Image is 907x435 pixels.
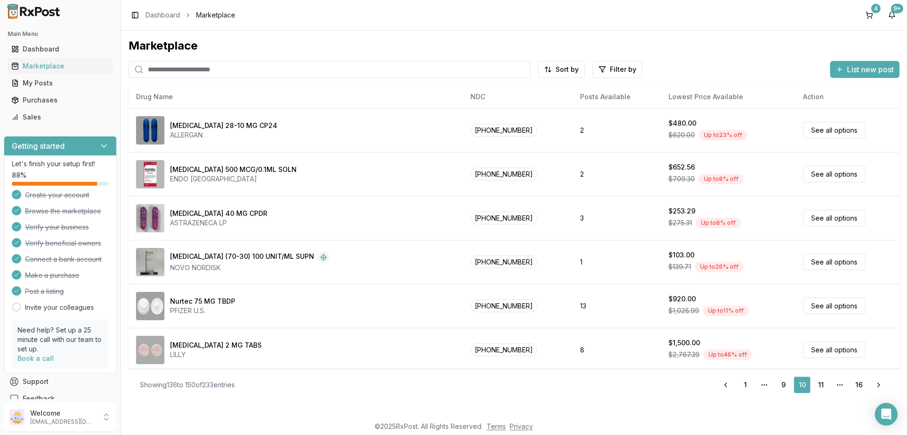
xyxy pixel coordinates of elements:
[716,376,888,393] nav: pagination
[862,8,877,23] a: 4
[668,306,699,316] span: $1,028.99
[140,380,235,390] div: Showing 136 to 150 of 233 entries
[8,41,113,58] a: Dashboard
[668,338,700,348] div: $1,500.00
[8,58,113,75] a: Marketplace
[661,85,796,108] th: Lowest Price Available
[25,255,102,264] span: Connect a bank account
[136,248,164,276] img: NovoLOG Mix 70/30 FlexPen (70-30) 100 UNIT/ML SUPN
[8,92,113,109] a: Purchases
[170,263,329,273] div: NOVO NORDISK
[8,75,113,92] a: My Posts
[573,240,661,284] td: 1
[25,190,89,200] span: Create your account
[145,10,235,20] nav: breadcrumb
[11,61,109,71] div: Marketplace
[592,61,642,78] button: Filter by
[796,85,899,108] th: Action
[11,95,109,105] div: Purchases
[25,206,101,216] span: Browse the marketplace
[699,174,744,184] div: Up to 8 % off
[775,376,792,393] a: 9
[170,252,314,263] div: [MEDICAL_DATA] (70-30) 100 UNIT/ML SUPN
[487,422,506,430] a: Terms
[803,210,865,226] a: See all options
[145,10,180,20] a: Dashboard
[850,376,867,393] a: 16
[4,42,117,57] button: Dashboard
[573,85,661,108] th: Posts Available
[136,116,164,145] img: Namzaric 28-10 MG CP24
[8,109,113,126] a: Sales
[869,376,888,393] a: Go to next page
[668,119,696,128] div: $480.00
[170,121,277,130] div: [MEDICAL_DATA] 28-10 MG CP24
[4,373,117,390] button: Support
[803,298,865,314] a: See all options
[871,4,881,13] div: 4
[4,76,117,91] button: My Posts
[25,271,79,280] span: Make a purchase
[128,85,463,108] th: Drug Name
[170,209,267,218] div: [MEDICAL_DATA] 40 MG CPDR
[4,110,117,125] button: Sales
[668,350,700,359] span: $2,767.39
[471,343,537,356] span: [PHONE_NUMBER]
[471,168,537,180] span: [PHONE_NUMBER]
[471,212,537,224] span: [PHONE_NUMBER]
[25,239,101,248] span: Verify beneficial owners
[803,254,865,270] a: See all options
[170,350,262,359] div: LILLY
[699,130,747,140] div: Up to 23 % off
[668,294,696,304] div: $920.00
[668,250,694,260] div: $103.00
[23,394,55,403] span: Feedback
[12,159,109,169] p: Let's finish your setup first!
[136,292,164,320] img: Nurtec 75 MG TBDP
[17,325,103,354] p: Need help? Set up a 25 minute call with our team to set up.
[4,93,117,108] button: Purchases
[556,65,579,74] span: Sort by
[668,130,695,140] span: $620.00
[11,44,109,54] div: Dashboard
[695,262,744,272] div: Up to 26 % off
[668,206,695,216] div: $253.29
[17,354,54,362] a: Book a call
[703,350,752,360] div: Up to 46 % off
[170,174,297,184] div: ENDO [GEOGRAPHIC_DATA]
[573,328,661,372] td: 8
[25,303,94,312] a: Invite your colleagues
[573,284,661,328] td: 13
[170,218,267,228] div: ASTRAZENECA LP
[136,160,164,188] img: Nascobal 500 MCG/0.1ML SOLN
[830,66,899,75] a: List new post
[884,8,899,23] button: 9+
[30,418,96,426] p: [EMAIL_ADDRESS][DOMAIN_NAME]
[25,287,64,296] span: Post a listing
[573,108,661,152] td: 2
[538,61,585,78] button: Sort by
[668,262,691,272] span: $139.71
[196,10,235,20] span: Marketplace
[830,61,899,78] button: List new post
[847,64,894,75] span: List new post
[668,218,692,228] span: $275.31
[12,171,26,180] span: 88 %
[136,204,164,232] img: NexIUM 40 MG CPDR
[573,152,661,196] td: 2
[875,403,898,426] div: Open Intercom Messenger
[471,256,537,268] span: [PHONE_NUMBER]
[891,4,903,13] div: 9+
[573,196,661,240] td: 3
[8,30,113,38] h2: Main Menu
[803,166,865,182] a: See all options
[11,112,109,122] div: Sales
[703,306,749,316] div: Up to 11 % off
[170,297,235,306] div: Nurtec 75 MG TBDP
[4,390,117,407] button: Feedback
[668,174,695,184] span: $709.30
[696,218,741,228] div: Up to 8 % off
[170,165,297,174] div: [MEDICAL_DATA] 500 MCG/0.1ML SOLN
[803,341,865,358] a: See all options
[610,65,636,74] span: Filter by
